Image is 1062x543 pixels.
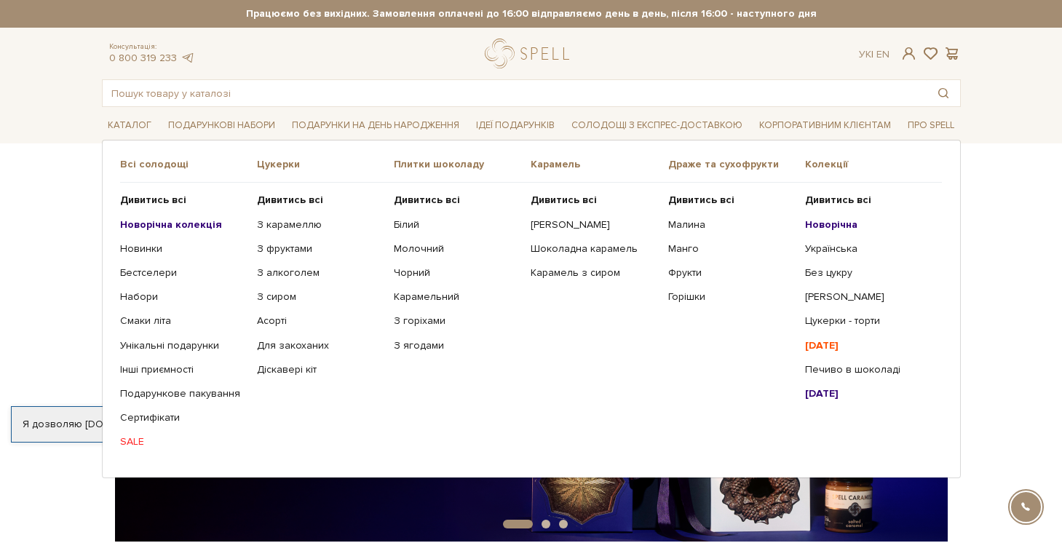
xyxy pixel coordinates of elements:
[394,242,520,255] a: Молочний
[470,114,560,137] a: Ідеї подарунків
[668,266,794,280] a: Фрукти
[876,48,889,60] a: En
[109,42,195,52] span: Консультація:
[394,158,531,171] span: Плитки шоколаду
[120,194,186,206] b: Дивитись всі
[394,339,520,352] a: З ягодами
[927,80,960,106] button: Пошук товару у каталозі
[102,7,961,20] strong: Працюємо без вихідних. Замовлення оплачені до 16:00 відправляємо день в день, після 16:00 - насту...
[668,194,734,206] b: Дивитись всі
[120,194,246,207] a: Дивитись всі
[102,518,961,531] div: Carousel Pagination
[257,158,394,171] span: Цукерки
[120,158,257,171] span: Всі солодощі
[257,266,383,280] a: З алкоголем
[859,48,889,61] div: Ук
[531,266,657,280] a: Карамель з сиром
[120,339,246,352] a: Унікальні подарунки
[394,218,520,231] a: Білий
[805,158,942,171] span: Колекції
[394,266,520,280] a: Чорний
[805,314,931,328] a: Цукерки - торти
[531,194,657,207] a: Дивитись всі
[257,290,383,304] a: З сиром
[394,194,460,206] b: Дивитись всі
[542,520,550,528] button: Carousel Page 2
[531,218,657,231] a: [PERSON_NAME]
[805,194,871,206] b: Дивитись всі
[531,194,597,206] b: Дивитись всі
[805,290,931,304] a: [PERSON_NAME]
[120,290,246,304] a: Набори
[805,387,839,400] b: [DATE]
[805,218,931,231] a: Новорічна
[120,266,246,280] a: Бестселери
[871,48,873,60] span: |
[753,114,897,137] a: Корпоративним клієнтам
[120,218,222,231] b: Новорічна колекція
[805,387,931,400] a: [DATE]
[668,158,805,171] span: Драже та сухофрукти
[805,242,931,255] a: Українська
[805,194,931,207] a: Дивитись всі
[531,158,667,171] span: Карамель
[103,80,927,106] input: Пошук товару у каталозі
[257,339,383,352] a: Для закоханих
[805,218,857,231] b: Новорічна
[12,418,406,431] div: Я дозволяю [DOMAIN_NAME] використовувати
[120,314,246,328] a: Смаки літа
[805,339,931,352] a: [DATE]
[394,194,520,207] a: Дивитись всі
[531,242,657,255] a: Шоколадна карамель
[559,520,568,528] button: Carousel Page 3
[394,314,520,328] a: З горіхами
[257,218,383,231] a: З карамеллю
[257,194,383,207] a: Дивитись всі
[485,39,576,68] a: logo
[257,314,383,328] a: Асорті
[102,114,157,137] a: Каталог
[257,363,383,376] a: Діскавері кіт
[162,114,281,137] a: Подарункові набори
[120,387,246,400] a: Подарункове пакування
[668,290,794,304] a: Горішки
[181,52,195,64] a: telegram
[805,266,931,280] a: Без цукру
[394,290,520,304] a: Карамельний
[102,140,961,477] div: Каталог
[805,339,839,352] b: [DATE]
[257,194,323,206] b: Дивитись всі
[668,194,794,207] a: Дивитись всі
[286,114,465,137] a: Подарунки на День народження
[503,520,533,528] button: Carousel Page 1 (Current Slide)
[668,242,794,255] a: Манго
[120,242,246,255] a: Новинки
[668,218,794,231] a: Малина
[120,411,246,424] a: Сертифікати
[257,242,383,255] a: З фруктами
[120,435,246,448] a: SALE
[120,218,246,231] a: Новорічна колекція
[120,363,246,376] a: Інші приємності
[109,52,177,64] a: 0 800 319 233
[566,113,748,138] a: Солодощі з експрес-доставкою
[902,114,960,137] a: Про Spell
[805,363,931,376] a: Печиво в шоколаді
